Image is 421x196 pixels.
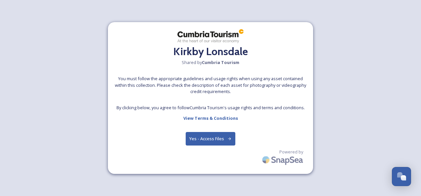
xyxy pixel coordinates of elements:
[117,105,305,111] span: By clicking below, you agree to follow Cumbria Tourism 's usage rights and terms and conditions.
[182,59,239,66] span: Shared by
[392,167,411,186] button: Open Chat
[260,152,306,168] img: SnapSea Logo
[183,114,238,122] a: View Terms & Conditions
[279,149,303,155] span: Powered by
[183,115,238,121] strong: View Terms & Conditions
[177,29,244,44] img: ct_logo.png
[202,59,239,65] strong: Cumbria Tourism
[186,132,235,146] button: Yes - Access Files
[115,76,306,95] span: You must follow the appropriate guidelines and usage rights when using any asset contained within...
[173,44,248,59] h2: Kirkby Lonsdale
